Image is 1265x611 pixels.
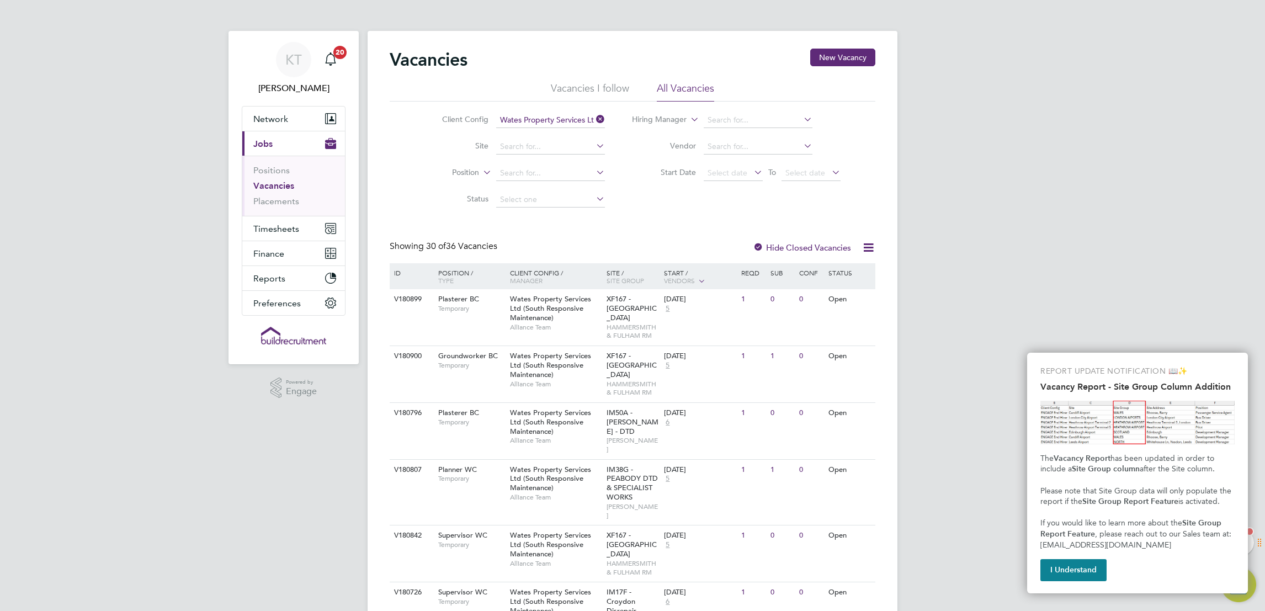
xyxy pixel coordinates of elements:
[438,474,504,483] span: Temporary
[664,276,695,285] span: Vendors
[510,436,601,445] span: Alliance Team
[551,82,629,102] li: Vacancies I follow
[604,263,662,290] div: Site /
[810,49,875,66] button: New Vacancy
[765,165,779,179] span: To
[253,180,294,191] a: Vacancies
[768,525,796,546] div: 0
[826,346,874,366] div: Open
[425,194,488,204] label: Status
[242,42,346,95] a: Go to account details
[391,582,430,603] div: V180726
[391,346,430,366] div: V180900
[664,295,736,304] div: [DATE]
[607,559,659,576] span: HAMMERSMITH & FULHAM RM
[253,298,301,309] span: Preferences
[738,525,767,546] div: 1
[510,465,591,493] span: Wates Property Services Ltd (South Responsive Maintenance)
[286,387,317,396] span: Engage
[253,273,285,284] span: Reports
[826,289,874,310] div: Open
[664,540,671,550] span: 5
[664,588,736,597] div: [DATE]
[1040,559,1107,581] button: I Understand
[768,263,796,282] div: Sub
[1082,497,1178,506] strong: Site Group Report Feature
[438,351,498,360] span: Groundworker BC
[261,327,326,344] img: buildrec-logo-retina.png
[496,139,605,155] input: Search for...
[664,408,736,418] div: [DATE]
[390,49,467,71] h2: Vacancies
[607,351,657,379] span: XF167 - [GEOGRAPHIC_DATA]
[826,582,874,603] div: Open
[510,408,591,436] span: Wates Property Services Ltd (South Responsive Maintenance)
[664,531,736,540] div: [DATE]
[426,241,497,252] span: 36 Vacancies
[333,46,347,59] span: 20
[1140,464,1215,474] span: after the Site column.
[253,248,284,259] span: Finance
[1040,518,1182,528] span: If you would like to learn more about the
[438,276,454,285] span: Type
[768,289,796,310] div: 0
[496,113,605,128] input: Search for...
[1040,518,1224,539] strong: Site Group Report Feature
[796,263,825,282] div: Conf
[657,82,714,102] li: All Vacancies
[826,525,874,546] div: Open
[391,263,430,282] div: ID
[738,460,767,480] div: 1
[425,141,488,151] label: Site
[228,31,359,364] nav: Main navigation
[768,582,796,603] div: 0
[826,403,874,423] div: Open
[796,289,825,310] div: 0
[607,323,659,340] span: HAMMERSMITH & FULHAM RM
[510,276,543,285] span: Manager
[416,167,479,178] label: Position
[1040,454,1054,463] span: The
[438,294,479,304] span: Plasterer BC
[1040,401,1235,444] img: Site Group Column in Vacancy Report
[661,263,738,291] div: Start /
[496,192,605,208] input: Select one
[738,289,767,310] div: 1
[708,168,747,178] span: Select date
[510,294,591,322] span: Wates Property Services Ltd (South Responsive Maintenance)
[768,346,796,366] div: 1
[1072,464,1140,474] strong: Site Group column
[253,139,273,149] span: Jobs
[438,465,477,474] span: Planner WC
[738,346,767,366] div: 1
[242,327,346,344] a: Go to home page
[1040,486,1234,507] span: Please note that Site Group data will only populate the report if the
[826,263,874,282] div: Status
[390,241,499,252] div: Showing
[704,113,812,128] input: Search for...
[768,403,796,423] div: 0
[438,418,504,427] span: Temporary
[785,168,825,178] span: Select date
[286,378,317,387] span: Powered by
[796,403,825,423] div: 0
[607,436,659,453] span: [PERSON_NAME]
[738,403,767,423] div: 1
[438,540,504,549] span: Temporary
[430,263,507,290] div: Position /
[738,582,767,603] div: 1
[253,165,290,176] a: Positions
[1040,529,1234,550] span: , please reach out to our Sales team at: [EMAIL_ADDRESS][DOMAIN_NAME]
[391,289,430,310] div: V180899
[1040,366,1235,377] p: REPORT UPDATE NOTIFICATION 📖✨
[664,465,736,475] div: [DATE]
[607,465,658,502] span: IM38G - PEABODY DTD & SPECIALIST WORKS
[253,114,288,124] span: Network
[796,346,825,366] div: 0
[607,502,659,519] span: [PERSON_NAME]
[510,351,591,379] span: Wates Property Services Ltd (South Responsive Maintenance)
[607,530,657,559] span: XF167 - [GEOGRAPHIC_DATA]
[607,294,657,322] span: XF167 - [GEOGRAPHIC_DATA]
[664,597,671,607] span: 6
[664,361,671,370] span: 5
